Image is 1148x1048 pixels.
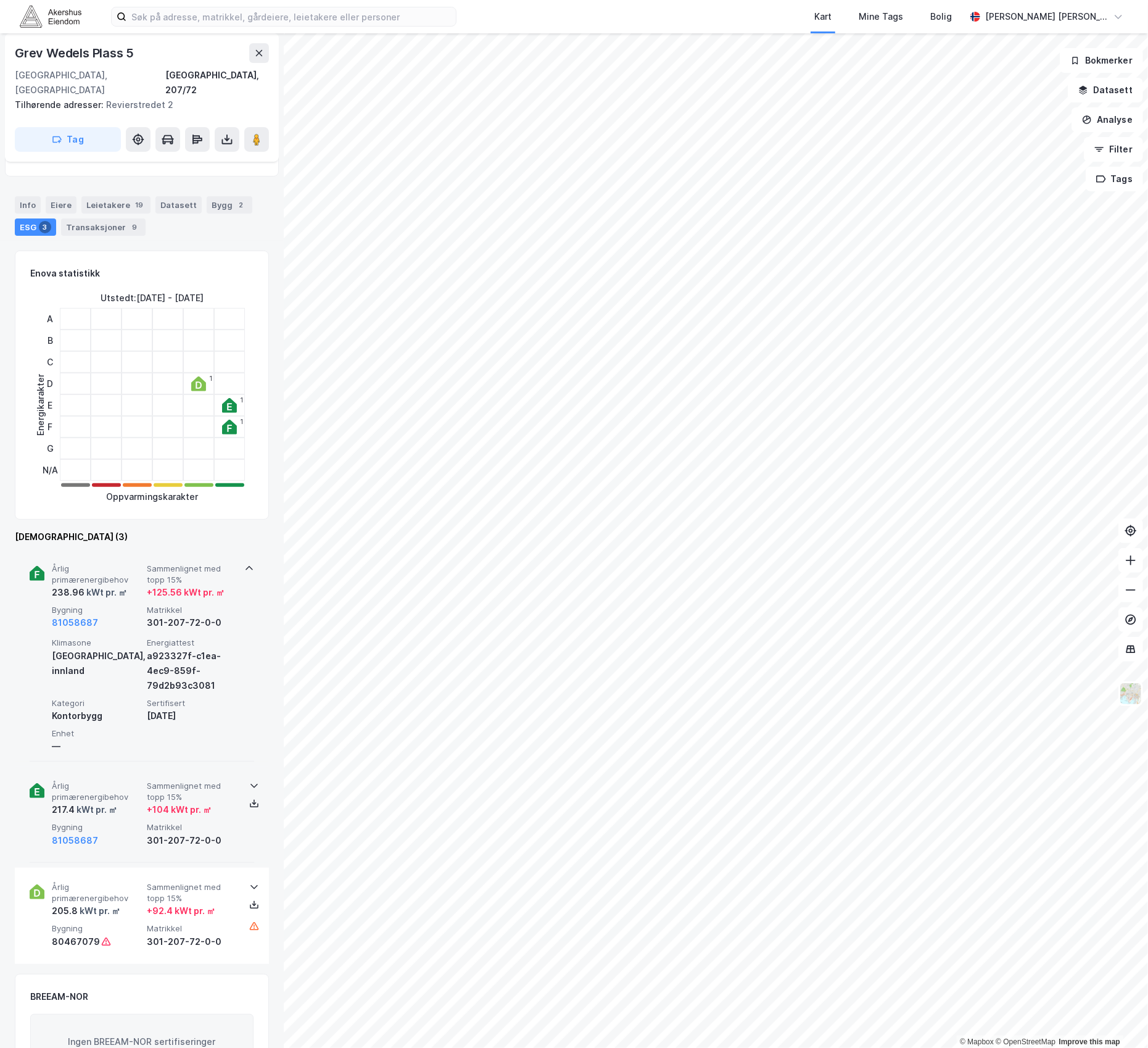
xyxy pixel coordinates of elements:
[147,698,237,709] span: Sertifisert
[107,489,199,504] div: Oppvarmingskarakter
[52,585,127,600] div: 238.96
[1072,107,1143,132] button: Analyse
[52,649,142,678] div: [GEOGRAPHIC_DATA], innland
[235,199,247,211] div: 2
[147,605,237,615] span: Matrikkel
[52,781,142,802] span: Årlig primærenergibehov
[52,822,142,833] span: Bygning
[147,934,237,949] div: 301-207-72-0-0
[1119,682,1142,705] img: Z
[126,7,456,26] input: Søk på adresse, matrikkel, gårdeiere, leietakere eller personer
[147,564,237,585] span: Sammenlignet med topp 15%
[1060,48,1143,73] button: Bokmerker
[101,291,204,306] div: Utstedt : [DATE] - [DATE]
[52,709,142,723] div: Kontorbygg
[46,196,76,214] div: Eiere
[43,416,58,438] div: F
[52,615,98,630] button: 81058687
[52,904,120,918] div: 205.8
[52,564,142,585] span: Årlig primærenergibehov
[52,934,100,949] div: 80467079
[20,6,81,27] img: akershus-eiendom-logo.9091f326c980b4bce74ccdd9f866810c.svg
[147,822,237,833] span: Matrikkel
[15,196,41,214] div: Info
[147,649,237,693] div: a923327f-c1ea-4ec9-859f-79d2b93c3081
[155,196,202,214] div: Datasett
[814,9,832,24] div: Kart
[43,351,58,373] div: C
[15,530,269,544] div: [DEMOGRAPHIC_DATA] (3)
[147,904,215,918] div: + 92.4 kWt pr. ㎡
[75,802,117,817] div: kWt pr. ㎡
[930,9,952,24] div: Bolig
[133,199,146,211] div: 19
[15,68,165,98] div: [GEOGRAPHIC_DATA], [GEOGRAPHIC_DATA]
[52,605,142,615] span: Bygning
[52,638,142,648] span: Klimasone
[33,374,48,436] div: Energikarakter
[207,196,252,214] div: Bygg
[985,9,1109,24] div: [PERSON_NAME] [PERSON_NAME]
[240,418,243,425] div: 1
[43,438,58,459] div: G
[85,585,127,600] div: kWt pr. ㎡
[147,709,237,723] div: [DATE]
[128,221,141,233] div: 9
[147,638,237,648] span: Energiattest
[30,989,88,1004] div: BREEAM-NOR
[209,375,212,382] div: 1
[78,904,120,918] div: kWt pr. ㎡
[15,43,136,63] div: Grev Wedels Plass 5
[1086,167,1143,191] button: Tags
[240,396,243,404] div: 1
[147,585,225,600] div: + 125.56 kWt pr. ㎡
[15,99,106,110] span: Tilhørende adresser:
[43,459,58,481] div: N/A
[52,739,142,754] div: —
[147,833,237,848] div: 301-207-72-0-0
[43,330,58,351] div: B
[15,98,259,112] div: Revierstredet 2
[43,394,58,416] div: E
[43,373,58,394] div: D
[1086,989,1148,1048] div: Kontrollprogram for chat
[52,923,142,934] span: Bygning
[52,698,142,709] span: Kategori
[39,221,51,233] div: 3
[147,923,237,934] span: Matrikkel
[1086,989,1148,1048] iframe: Chat Widget
[165,68,269,98] div: [GEOGRAPHIC_DATA], 207/72
[147,802,212,817] div: + 104 kWt pr. ㎡
[61,218,146,236] div: Transaksjoner
[43,308,58,330] div: A
[859,9,903,24] div: Mine Tags
[1084,137,1143,162] button: Filter
[15,127,121,152] button: Tag
[15,218,56,236] div: ESG
[960,1038,994,1046] a: Mapbox
[147,615,237,630] div: 301-207-72-0-0
[147,781,237,802] span: Sammenlignet med topp 15%
[52,728,142,739] span: Enhet
[81,196,151,214] div: Leietakere
[52,833,98,848] button: 81058687
[147,882,237,904] span: Sammenlignet med topp 15%
[52,882,142,904] span: Årlig primærenergibehov
[30,266,100,281] div: Enova statistikk
[1068,78,1143,102] button: Datasett
[52,802,117,817] div: 217.4
[996,1038,1055,1046] a: OpenStreetMap
[1059,1038,1120,1046] a: Improve this map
